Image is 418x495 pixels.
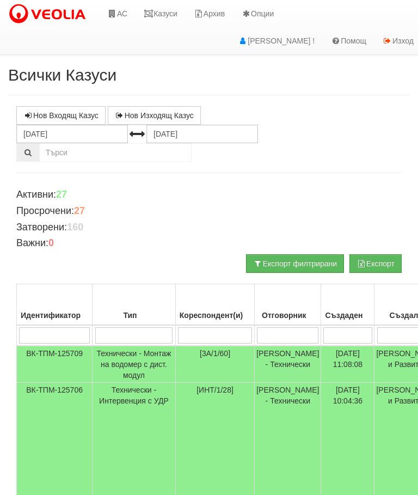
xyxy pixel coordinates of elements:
h4: Затворени: [16,222,402,233]
td: [PERSON_NAME] - Технически [255,346,321,383]
button: Експорт филтрирани [246,254,344,273]
div: Отговорник [256,308,319,323]
h4: Активни: [16,190,402,200]
div: Кореспондент(и) [177,308,253,323]
a: Нов Входящ Казус [16,106,106,125]
div: Тип [94,308,174,323]
td: [DATE] 11:08:08 [321,346,374,383]
b: 27 [56,189,67,200]
input: Търсене по Идентификатор, Бл/Вх/Ап, Тип, Описание, Моб. Номер, Имейл, Файл, Коментар, [39,143,192,162]
a: Помощ [323,27,374,54]
div: Създаден [323,308,372,323]
th: Създаден: No sort applied, activate to apply an ascending sort [321,284,374,326]
a: Нов Изходящ Казус [108,106,201,125]
button: Експорт [349,254,402,273]
span: [ИНТ/1/28] [196,386,233,394]
b: 0 [48,237,54,248]
h4: Важни: [16,238,402,249]
h2: Всички Казуси [8,66,410,84]
img: VeoliaLogo.png [8,3,91,26]
th: Тип: No sort applied, activate to apply an ascending sort [93,284,176,326]
span: [3А/1/60] [200,349,230,358]
h4: Просрочени: [16,206,402,217]
div: Идентификатор [19,308,90,323]
td: ВК-ТПМ-125709 [17,346,93,383]
th: Кореспондент(и): No sort applied, activate to apply an ascending sort [175,284,254,326]
td: Технически - Монтаж на водомер с дист. модул [93,346,176,383]
b: 160 [67,222,83,233]
th: Отговорник: No sort applied, activate to apply an ascending sort [255,284,321,326]
th: Идентификатор: No sort applied, activate to apply an ascending sort [17,284,93,326]
a: [PERSON_NAME] ! [230,27,323,54]
b: 27 [74,205,85,216]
